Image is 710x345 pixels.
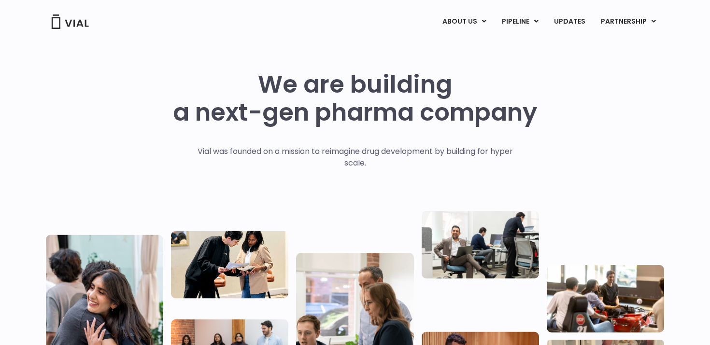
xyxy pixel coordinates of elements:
[547,265,664,332] img: Group of people playing whirlyball
[173,70,537,126] h1: We are building a next-gen pharma company
[422,211,539,278] img: Three people working in an office
[435,14,494,30] a: ABOUT USMenu Toggle
[187,146,523,169] p: Vial was founded on a mission to reimagine drug development by building for hyper scale.
[593,14,664,30] a: PARTNERSHIPMenu Toggle
[494,14,546,30] a: PIPELINEMenu Toggle
[546,14,593,30] a: UPDATES
[51,14,89,29] img: Vial Logo
[171,231,288,298] img: Two people looking at a paper talking.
